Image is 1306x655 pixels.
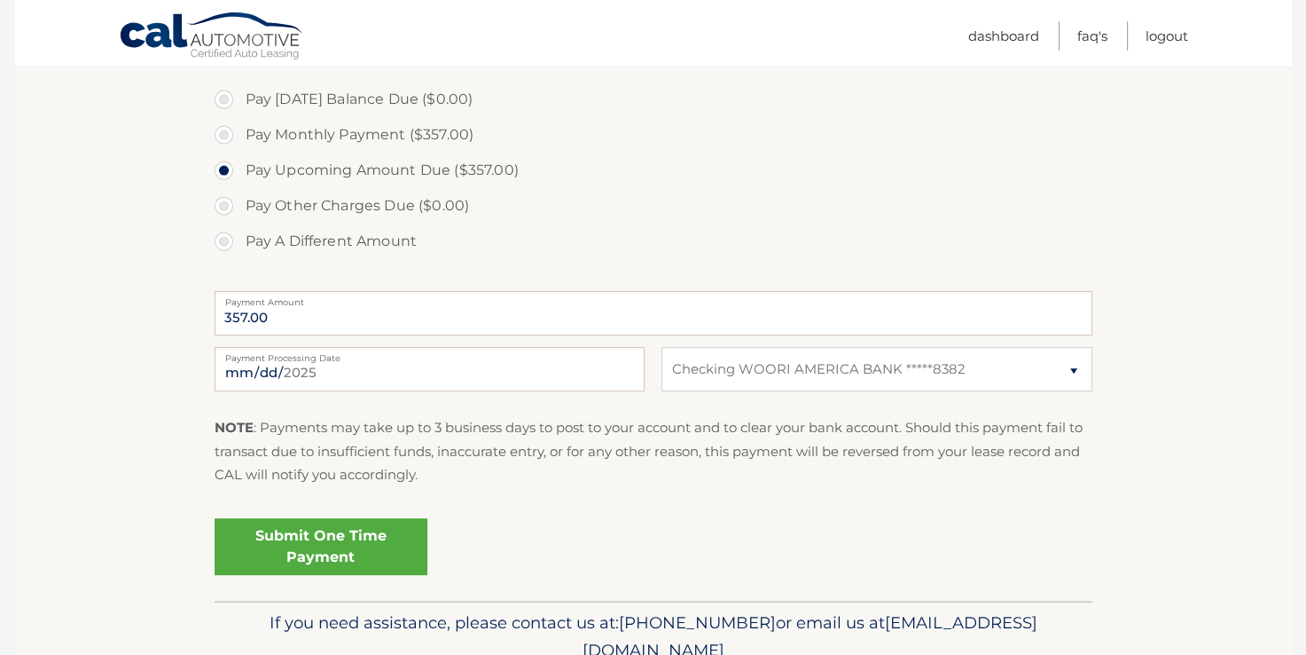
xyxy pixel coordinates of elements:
label: Payment Amount [215,291,1092,305]
input: Payment Amount [215,291,1092,335]
label: Pay Upcoming Amount Due ($357.00) [215,153,1092,188]
input: Payment Date [215,347,645,391]
label: Pay Other Charges Due ($0.00) [215,188,1092,224]
a: FAQ's [1077,21,1107,51]
a: Logout [1146,21,1188,51]
span: [PHONE_NUMBER] [619,612,776,633]
strong: NOTE [215,419,254,436]
p: : Payments may take up to 3 business days to post to your account and to clear your bank account.... [215,416,1092,486]
a: Dashboard [968,21,1039,51]
label: Payment Processing Date [215,347,645,361]
a: Cal Automotive [119,12,305,63]
label: Pay Monthly Payment ($357.00) [215,117,1092,153]
a: Submit One Time Payment [215,518,427,575]
label: Pay A Different Amount [215,224,1092,259]
label: Pay [DATE] Balance Due ($0.00) [215,82,1092,117]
